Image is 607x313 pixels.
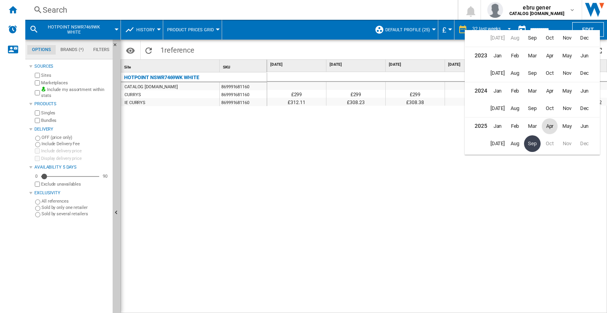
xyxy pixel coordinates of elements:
[507,65,523,81] span: Aug
[577,48,592,64] span: Jun
[465,47,489,64] td: 2023
[541,100,558,118] td: October 2024
[506,82,524,100] td: February 2024
[489,29,506,47] td: July 2022
[507,118,523,134] span: Feb
[542,118,558,134] span: Apr
[489,64,506,82] td: July 2023
[542,30,558,46] span: Oct
[559,83,575,99] span: May
[558,82,576,100] td: May 2024
[524,64,541,82] td: September 2023
[542,101,558,116] span: Oct
[542,48,558,64] span: Apr
[558,117,576,135] td: May 2025
[542,83,558,99] span: Apr
[490,101,505,116] span: [DATE]
[506,47,524,64] td: February 2023
[524,30,540,46] span: Sep
[490,118,505,134] span: Jan
[490,48,505,64] span: Jan
[559,118,575,134] span: May
[576,29,599,47] td: December 2022
[506,29,524,47] td: August 2022
[524,118,540,134] span: Mar
[489,100,506,118] td: July 2024
[541,47,558,64] td: April 2023
[576,100,599,118] td: December 2024
[506,100,524,118] td: August 2024
[465,117,489,135] td: 2025
[577,83,592,99] span: Jun
[541,82,558,100] td: April 2024
[507,48,523,64] span: Feb
[541,117,558,135] td: April 2025
[524,135,541,152] span: Sep
[558,29,576,47] td: November 2022
[490,65,505,81] span: [DATE]
[559,101,575,116] span: Nov
[541,64,558,82] td: October 2023
[507,101,523,116] span: Aug
[524,65,540,81] span: Sep
[576,82,599,100] td: June 2024
[541,135,558,153] td: October 2025
[559,48,575,64] span: May
[490,83,505,99] span: Jan
[577,118,592,134] span: Jun
[489,117,506,135] td: January 2025
[489,82,506,100] td: January 2024
[576,135,599,153] td: December 2025
[576,64,599,82] td: December 2023
[524,117,541,135] td: March 2025
[506,117,524,135] td: February 2025
[524,135,541,153] td: September 2025
[558,47,576,64] td: May 2023
[542,65,558,81] span: Oct
[524,101,540,116] span: Sep
[524,29,541,47] td: September 2022
[577,65,592,81] span: Dec
[577,30,592,46] span: Dec
[489,135,506,153] td: July 2025
[541,29,558,47] td: October 2022
[465,82,489,100] td: 2024
[506,135,524,153] td: August 2025
[524,48,540,64] span: Mar
[490,136,505,152] span: [DATE]
[576,47,599,64] td: June 2023
[577,101,592,116] span: Dec
[524,47,541,64] td: March 2023
[558,100,576,118] td: November 2024
[559,65,575,81] span: Nov
[558,64,576,82] td: November 2023
[558,135,576,153] td: November 2025
[506,64,524,82] td: August 2023
[465,30,599,154] md-calendar: Calendar
[489,47,506,64] td: January 2023
[507,83,523,99] span: Feb
[524,100,541,118] td: September 2024
[576,117,599,135] td: June 2025
[524,82,541,100] td: March 2024
[524,83,540,99] span: Mar
[559,30,575,46] span: Nov
[507,136,523,152] span: Aug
